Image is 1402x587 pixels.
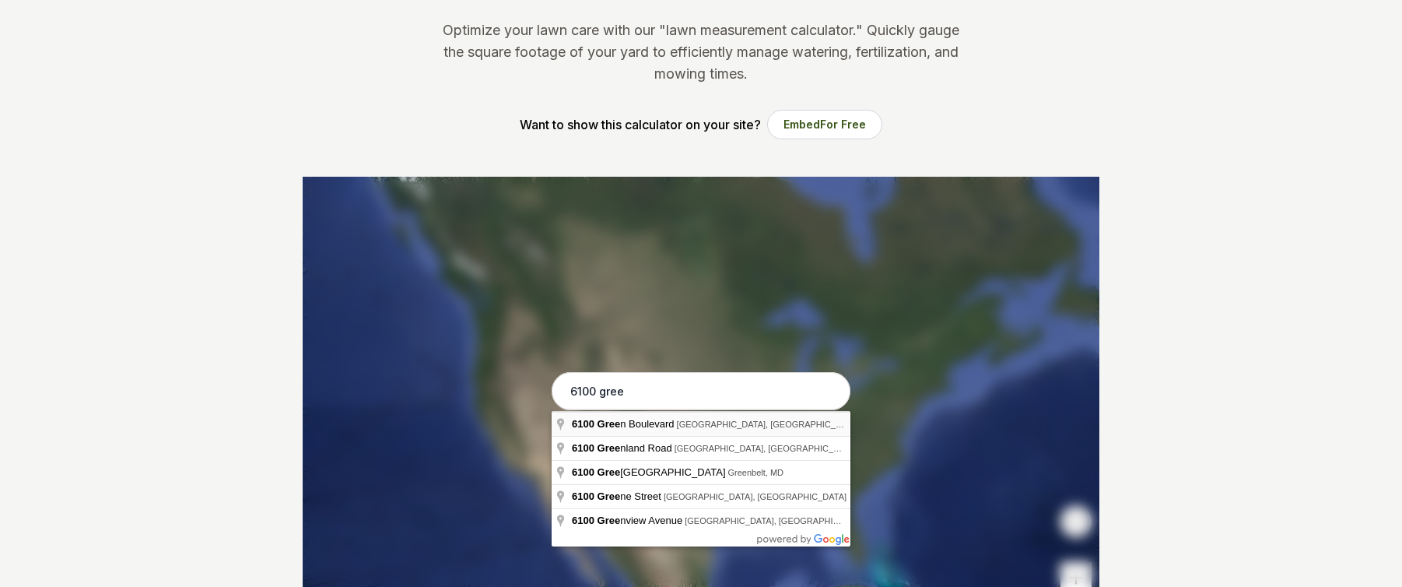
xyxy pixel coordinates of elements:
[598,418,621,430] span: Gree
[728,468,784,477] span: Greenbelt, MD
[572,466,728,478] span: [GEOGRAPHIC_DATA]
[598,466,621,478] span: Gree
[664,492,846,501] span: [GEOGRAPHIC_DATA], [GEOGRAPHIC_DATA]
[572,490,594,502] span: 6100
[572,418,677,430] span: n Boulevard
[685,516,867,525] span: [GEOGRAPHIC_DATA], [GEOGRAPHIC_DATA]
[572,442,594,454] span: 6100
[677,420,860,429] span: [GEOGRAPHIC_DATA], [GEOGRAPHIC_DATA]
[767,110,882,139] button: EmbedFor Free
[572,515,685,526] span: nview Avenue
[440,19,962,85] p: Optimize your lawn care with our "lawn measurement calculator." Quickly gauge the square footage ...
[552,372,850,411] input: Enter your address to get started
[572,418,594,430] span: 6100
[598,515,621,526] span: Gree
[820,118,866,131] span: For Free
[520,115,761,134] p: Want to show this calculator on your site?
[572,442,675,454] span: nland Road
[572,466,594,478] span: 6100
[598,490,621,502] span: Gree
[598,442,621,454] span: Gree
[572,515,594,526] span: 6100
[675,444,857,453] span: [GEOGRAPHIC_DATA], [GEOGRAPHIC_DATA]
[572,490,664,502] span: ne Street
